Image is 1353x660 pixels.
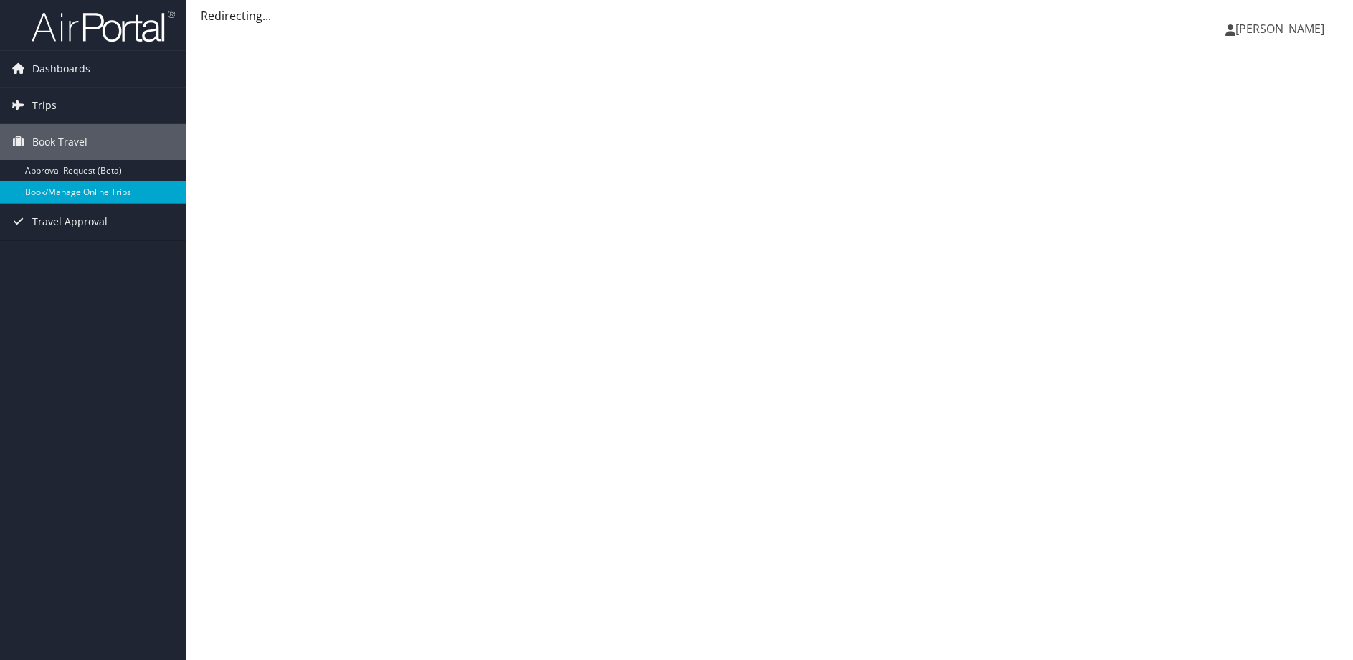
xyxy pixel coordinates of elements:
[32,88,57,123] span: Trips
[1235,21,1324,37] span: [PERSON_NAME]
[32,124,87,160] span: Book Travel
[32,204,108,240] span: Travel Approval
[32,9,175,43] img: airportal-logo.png
[32,51,90,87] span: Dashboards
[1225,7,1339,50] a: [PERSON_NAME]
[201,7,1339,24] div: Redirecting...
